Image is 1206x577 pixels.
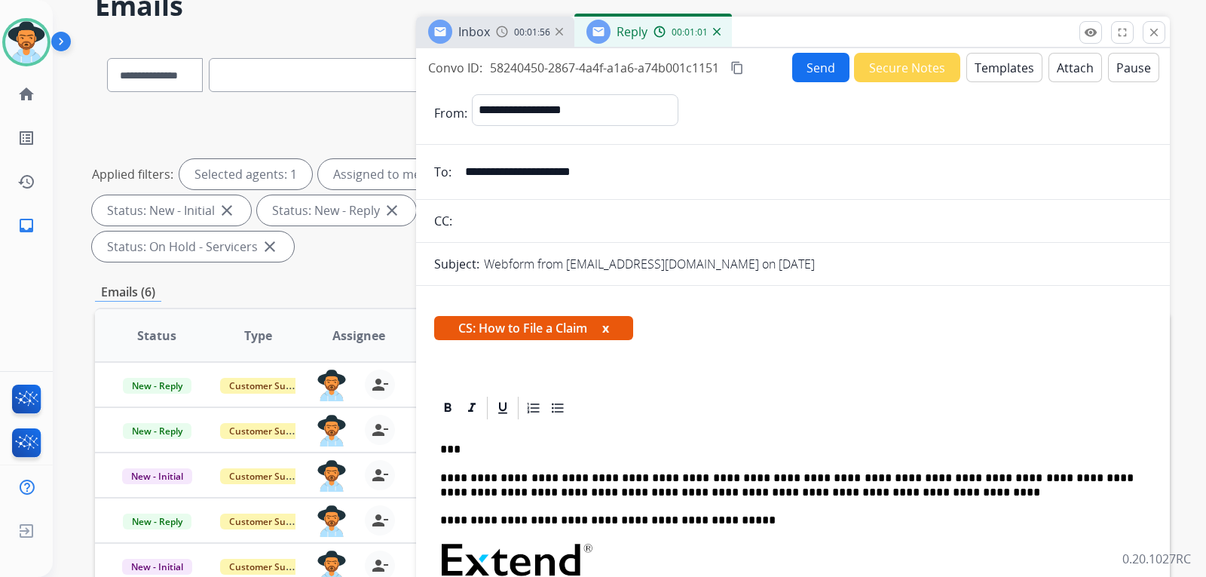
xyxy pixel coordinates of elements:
[461,397,483,419] div: Italic
[92,232,294,262] div: Status: On Hold - Servicers
[371,511,389,529] mat-icon: person_remove
[220,378,318,394] span: Customer Support
[95,283,161,302] p: Emails (6)
[1147,26,1161,39] mat-icon: close
[966,53,1042,82] button: Templates
[371,466,389,484] mat-icon: person_remove
[317,460,347,492] img: agent-avatar
[730,61,744,75] mat-icon: content_copy
[522,397,545,419] div: Ordered List
[434,212,452,230] p: CC:
[514,26,550,38] span: 00:01:56
[92,195,251,226] div: Status: New - Initial
[123,514,191,529] span: New - Reply
[1122,550,1191,568] p: 0.20.1027RC
[137,327,176,345] span: Status
[491,397,514,419] div: Underline
[458,23,490,40] span: Inbox
[546,397,569,419] div: Bullet List
[1048,53,1102,82] button: Attach
[17,129,35,147] mat-icon: list_alt
[484,255,815,273] p: Webform from [EMAIL_ADDRESS][DOMAIN_NAME] on [DATE]
[122,468,192,484] span: New - Initial
[371,421,389,439] mat-icon: person_remove
[436,397,459,419] div: Bold
[1116,26,1129,39] mat-icon: fullscreen
[244,327,272,345] span: Type
[371,557,389,575] mat-icon: person_remove
[220,514,318,529] span: Customer Support
[122,559,192,575] span: New - Initial
[317,505,347,537] img: agent-avatar
[5,21,47,63] img: avatar
[617,23,647,40] span: Reply
[490,60,719,76] span: 58240450-2867-4a4f-a1a6-a74b001c1151
[257,195,416,226] div: Status: New - Reply
[17,85,35,103] mat-icon: home
[261,238,279,256] mat-icon: close
[92,165,173,183] p: Applied filters:
[220,423,318,439] span: Customer Support
[220,559,318,575] span: Customer Support
[383,201,401,219] mat-icon: close
[123,423,191,439] span: New - Reply
[220,468,318,484] span: Customer Support
[434,255,479,273] p: Subject:
[672,26,708,38] span: 00:01:01
[218,201,236,219] mat-icon: close
[428,59,482,77] p: Convo ID:
[17,216,35,235] mat-icon: inbox
[792,53,849,82] button: Send
[332,327,385,345] span: Assignee
[602,319,609,337] button: x
[179,159,312,189] div: Selected agents: 1
[123,378,191,394] span: New - Reply
[854,53,960,82] button: Secure Notes
[318,159,436,189] div: Assigned to me
[434,316,633,340] span: CS: How to File a Claim
[317,370,347,401] img: agent-avatar
[17,173,35,191] mat-icon: history
[434,104,467,122] p: From:
[317,415,347,447] img: agent-avatar
[1108,53,1159,82] button: Pause
[371,376,389,394] mat-icon: person_remove
[434,163,451,181] p: To:
[1084,26,1097,39] mat-icon: remove_red_eye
